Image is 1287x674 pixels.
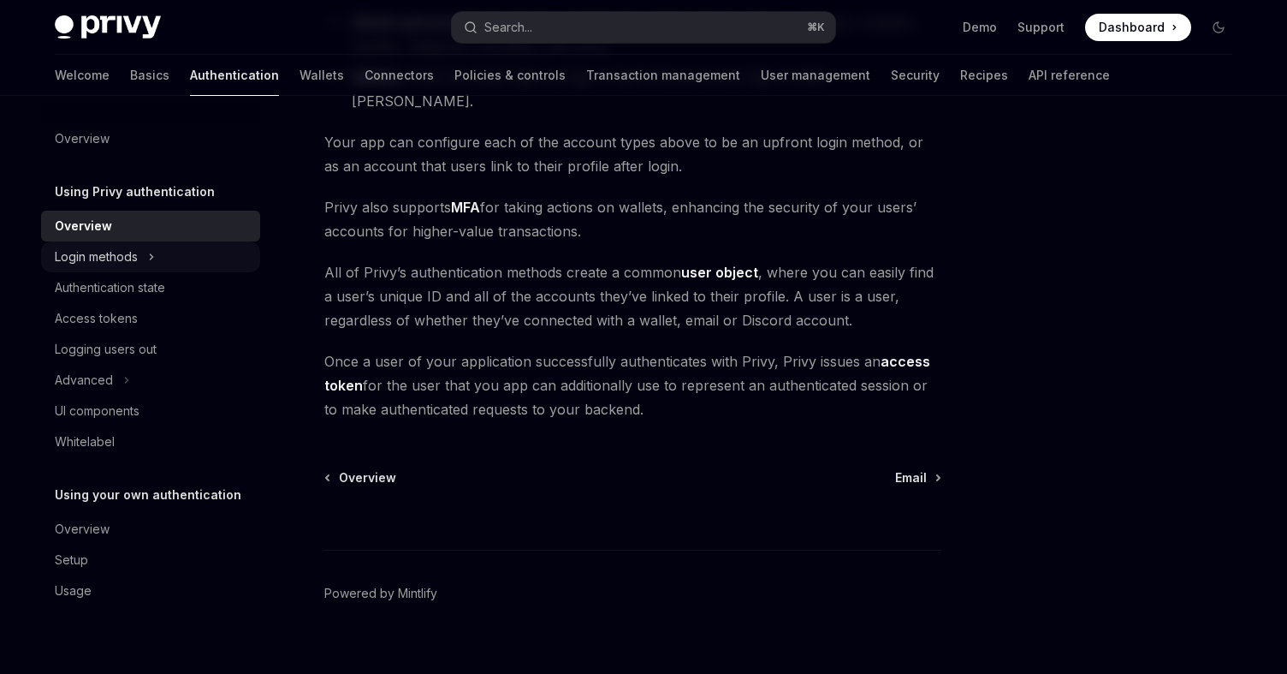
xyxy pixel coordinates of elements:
[41,365,260,396] button: Advanced
[41,242,260,272] button: Login methods
[324,349,941,421] span: Once a user of your application successfully authenticates with Privy, Privy issues an for the us...
[41,396,260,426] a: UI components
[55,339,157,360] div: Logging users out
[41,334,260,365] a: Logging users out
[324,195,941,243] span: Privy also supports for taking actions on wallets, enhancing the security of your users’ accounts...
[55,308,138,329] div: Access tokens
[1085,14,1191,41] a: Dashboard
[324,585,437,602] a: Powered by Mintlify
[55,247,138,267] div: Login methods
[895,469,940,486] a: Email
[41,272,260,303] a: Authentication state
[55,432,115,452] div: Whitelabel
[55,277,165,298] div: Authentication state
[55,15,161,39] img: dark logo
[300,55,344,96] a: Wallets
[41,303,260,334] a: Access tokens
[891,55,940,96] a: Security
[55,581,92,601] div: Usage
[807,21,825,34] span: ⌘ K
[324,260,941,332] span: All of Privy’s authentication methods create a common , where you can easily find a user’s unique...
[55,55,110,96] a: Welcome
[963,19,997,36] a: Demo
[55,216,112,236] div: Overview
[130,55,169,96] a: Basics
[960,55,1008,96] a: Recipes
[190,55,279,96] a: Authentication
[365,55,434,96] a: Connectors
[681,264,758,282] a: user object
[761,55,870,96] a: User management
[895,469,927,486] span: Email
[1205,14,1232,41] button: Toggle dark mode
[1017,19,1065,36] a: Support
[586,55,740,96] a: Transaction management
[55,485,241,505] h5: Using your own authentication
[41,123,260,154] a: Overview
[326,469,396,486] a: Overview
[41,576,260,606] a: Usage
[1099,19,1165,36] span: Dashboard
[55,128,110,149] div: Overview
[1029,55,1110,96] a: API reference
[324,130,941,178] span: Your app can configure each of the account types above to be an upfront login method, or as an ac...
[55,519,110,540] div: Overview
[41,514,260,545] a: Overview
[484,17,532,38] div: Search...
[451,199,480,217] a: MFA
[55,550,88,570] div: Setup
[41,426,260,457] a: Whitelabel
[454,55,566,96] a: Policies & controls
[339,469,396,486] span: Overview
[55,401,139,421] div: UI components
[55,370,113,391] div: Advanced
[41,545,260,576] a: Setup
[55,182,215,202] h5: Using Privy authentication
[41,211,260,242] a: Overview
[452,12,835,43] button: Search...⌘K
